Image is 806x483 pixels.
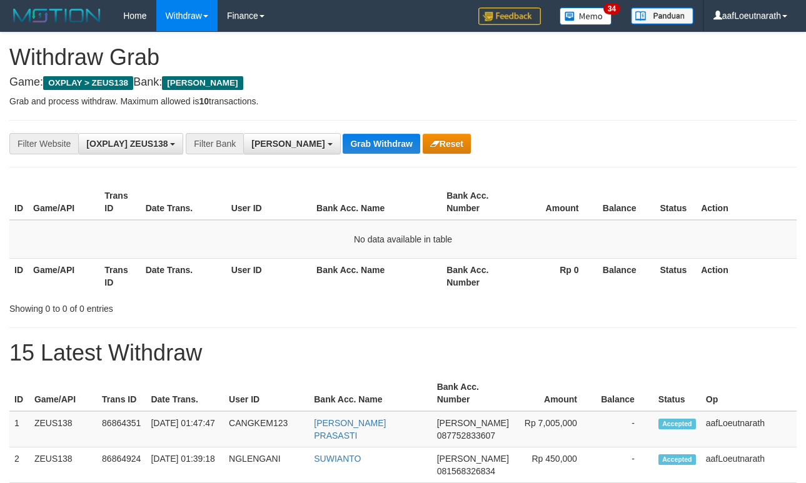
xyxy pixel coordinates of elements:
td: 86864351 [97,411,146,447]
td: ZEUS138 [29,447,97,483]
p: Grab and process withdraw. Maximum allowed is transactions. [9,95,797,107]
button: Reset [423,134,471,154]
img: MOTION_logo.png [9,6,104,25]
th: Date Trans. [141,184,226,220]
div: Showing 0 to 0 of 0 entries [9,297,326,315]
span: [PERSON_NAME] [251,139,325,149]
th: Bank Acc. Number [441,258,513,294]
td: [DATE] 01:47:47 [146,411,224,447]
span: Copy 081568326834 to clipboard [437,466,495,476]
th: Status [655,184,696,220]
td: 1 [9,411,29,447]
img: Button%20Memo.svg [560,7,612,25]
img: Feedback.jpg [478,7,541,25]
td: [DATE] 01:39:18 [146,447,224,483]
th: Balance [598,184,655,220]
th: Date Trans. [141,258,226,294]
h1: 15 Latest Withdraw [9,341,797,366]
span: 34 [603,3,620,14]
th: Bank Acc. Number [441,184,513,220]
button: Grab Withdraw [343,134,420,154]
th: User ID [224,376,309,411]
th: Action [696,184,797,220]
span: [PERSON_NAME] [437,454,509,464]
th: Bank Acc. Name [309,376,431,411]
th: Trans ID [97,376,146,411]
th: Trans ID [99,184,140,220]
span: [PERSON_NAME] [162,76,243,90]
th: Amount [514,376,596,411]
strong: 10 [199,96,209,106]
th: Rp 0 [513,258,598,294]
td: Rp 450,000 [514,447,596,483]
th: Status [653,376,701,411]
th: Bank Acc. Number [432,376,514,411]
td: - [596,447,653,483]
td: 2 [9,447,29,483]
th: Game/API [29,376,97,411]
button: [OXPLAY] ZEUS138 [78,133,183,154]
div: Filter Website [9,133,78,154]
span: Accepted [658,419,696,429]
th: Game/API [28,184,99,220]
img: panduan.png [631,7,693,24]
td: ZEUS138 [29,411,97,447]
th: Date Trans. [146,376,224,411]
div: Filter Bank [186,133,243,154]
span: Accepted [658,454,696,465]
span: Copy 087752833607 to clipboard [437,431,495,441]
h1: Withdraw Grab [9,45,797,70]
th: ID [9,258,28,294]
th: Trans ID [99,258,140,294]
td: Rp 7,005,000 [514,411,596,447]
th: ID [9,184,28,220]
th: Balance [598,258,655,294]
th: Bank Acc. Name [311,184,441,220]
th: Status [655,258,696,294]
td: - [596,411,653,447]
a: [PERSON_NAME] PRASASTI [314,418,386,441]
span: OXPLAY > ZEUS138 [43,76,133,90]
td: 86864924 [97,447,146,483]
th: Bank Acc. Name [311,258,441,294]
th: User ID [226,184,311,220]
td: CANGKEM123 [224,411,309,447]
th: User ID [226,258,311,294]
span: [PERSON_NAME] [437,418,509,428]
h4: Game: Bank: [9,76,797,89]
td: No data available in table [9,220,797,259]
th: ID [9,376,29,411]
td: aafLoeutnarath [701,447,797,483]
th: Balance [596,376,653,411]
a: SUWIANTO [314,454,361,464]
th: Amount [513,184,598,220]
td: aafLoeutnarath [701,411,797,447]
button: [PERSON_NAME] [243,133,340,154]
th: Op [701,376,797,411]
th: Action [696,258,797,294]
td: NGLENGANI [224,447,309,483]
span: [OXPLAY] ZEUS138 [86,139,168,149]
th: Game/API [28,258,99,294]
